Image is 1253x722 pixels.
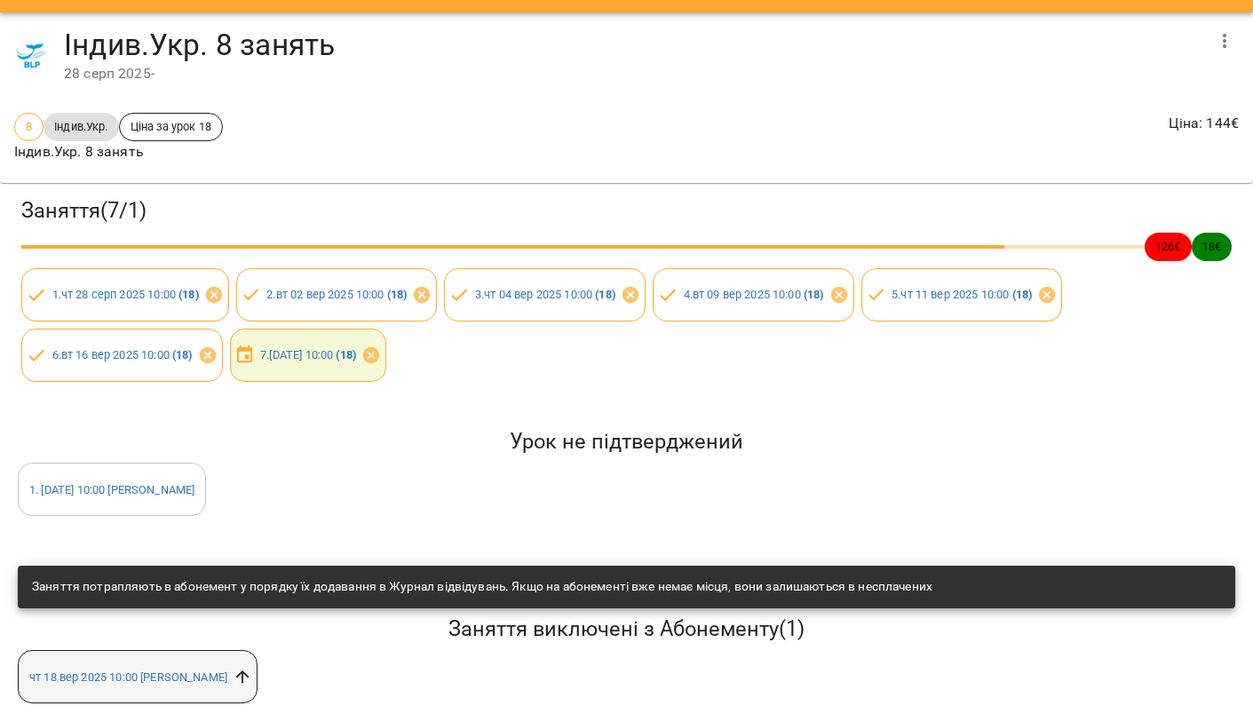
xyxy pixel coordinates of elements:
h5: Заняття виключені з Абонементу ( 1 ) [18,615,1235,643]
b: ( 18 ) [172,348,193,361]
a: 3.чт 04 вер 2025 10:00 (18) [475,288,615,301]
a: 1.чт 28 серп 2025 10:00 (18) [52,288,199,301]
p: Ціна : 144 € [1169,113,1239,134]
b: ( 18 ) [1012,288,1033,301]
a: чт 18 вер 2025 10:00 [PERSON_NAME] [29,670,227,684]
a: 4.вт 09 вер 2025 10:00 (18) [684,288,824,301]
div: 28 серп 2025 - [64,63,1203,84]
a: 6.вт 16 вер 2025 10:00 (18) [52,348,193,361]
div: 1.чт 28 серп 2025 10:00 (18) [21,268,229,321]
a: 5.чт 11 вер 2025 10:00 (18) [892,288,1032,301]
span: 8 [15,118,43,135]
b: ( 18 ) [387,288,408,301]
span: 126 € [1145,238,1192,255]
div: 6.вт 16 вер 2025 10:00 (18) [21,329,223,382]
div: 4.вт 09 вер 2025 10:00 (18) [653,268,854,321]
div: 7.[DATE] 10:00 (18) [230,329,386,382]
b: ( 18 ) [336,348,356,361]
h5: Урок не підтверджений [18,428,1235,456]
span: Індив.Укр. [44,118,118,135]
div: 5.чт 11 вер 2025 10:00 (18) [861,268,1063,321]
b: ( 18 ) [178,288,199,301]
p: Індив.Укр. 8 занять [14,141,223,163]
a: 2.вт 02 вер 2025 10:00 (18) [266,288,407,301]
h4: Індив.Укр. 8 занять [64,27,1203,63]
div: 2.вт 02 вер 2025 10:00 (18) [236,268,438,321]
span: Ціна за урок 18 [120,118,222,135]
b: ( 18 ) [595,288,615,301]
div: Заняття потрапляють в абонемент у порядку їх додавання в Журнал відвідувань. Якщо на абонементі в... [32,571,932,603]
b: ( 18 ) [804,288,824,301]
h3: Заняття ( 7 / 1 ) [21,197,1232,225]
img: c7f5e1a064d124ef1452b6640ba4a0c5.png [14,37,50,73]
a: 1. [DATE] 10:00 [PERSON_NAME] [29,483,194,496]
div: чт 18 вер 2025 10:00 [PERSON_NAME] [18,650,258,703]
a: 7.[DATE] 10:00 (18) [260,348,356,361]
div: 3.чт 04 вер 2025 10:00 (18) [444,268,646,321]
span: 18 € [1192,238,1232,255]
